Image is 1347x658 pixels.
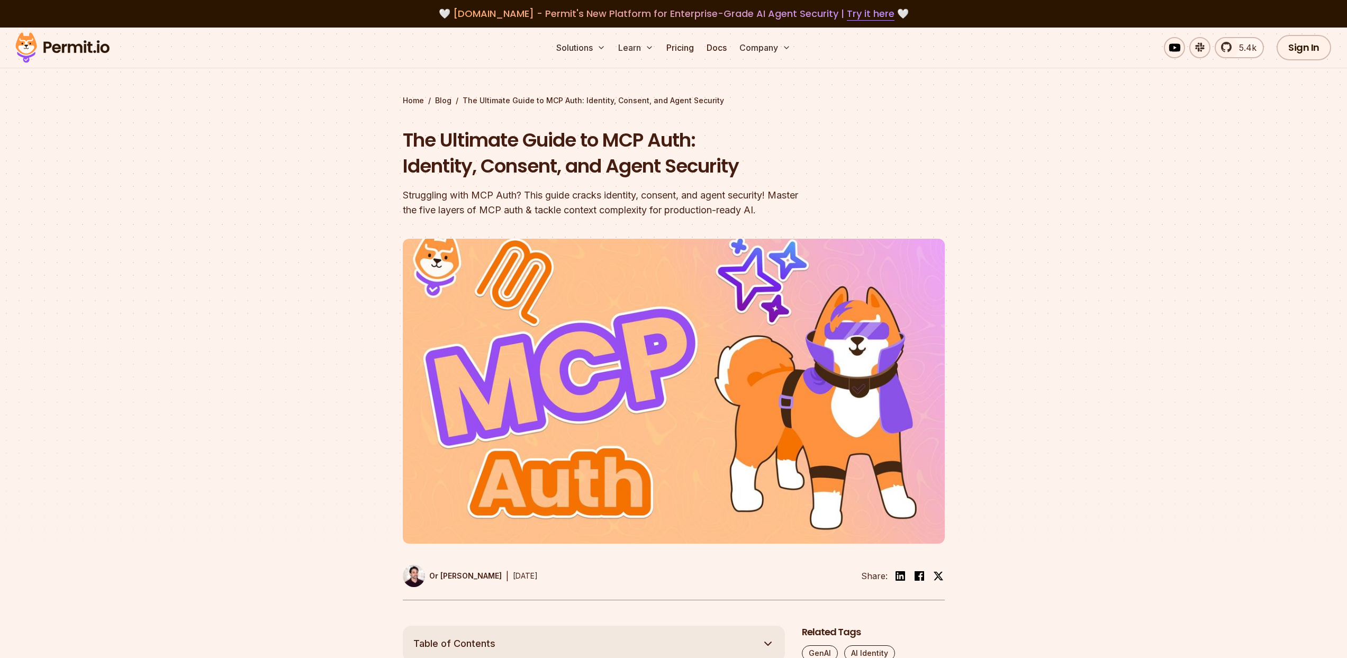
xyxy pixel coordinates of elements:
[1215,37,1264,58] a: 5.4k
[702,37,731,58] a: Docs
[894,570,907,582] img: linkedin
[403,127,809,179] h1: The Ultimate Guide to MCP Auth: Identity, Consent, and Agent Security
[614,37,658,58] button: Learn
[403,565,425,587] img: Or Weis
[403,95,424,106] a: Home
[933,571,944,581] img: twitter
[25,6,1322,21] div: 🤍 🤍
[403,565,502,587] a: Or [PERSON_NAME]
[11,30,114,66] img: Permit logo
[429,571,502,581] p: Or [PERSON_NAME]
[1277,35,1331,60] a: Sign In
[413,636,495,651] span: Table of Contents
[802,626,945,639] h2: Related Tags
[453,7,894,20] span: [DOMAIN_NAME] - Permit's New Platform for Enterprise-Grade AI Agent Security |
[506,570,509,582] div: |
[1233,41,1256,54] span: 5.4k
[403,188,809,218] div: Struggling with MCP Auth? This guide cracks identity, consent, and agent security! Master the fiv...
[403,95,945,106] div: / /
[861,570,888,582] li: Share:
[403,239,945,544] img: The Ultimate Guide to MCP Auth: Identity, Consent, and Agent Security
[735,37,795,58] button: Company
[913,570,926,582] img: facebook
[435,95,451,106] a: Blog
[847,7,894,21] a: Try it here
[662,37,698,58] a: Pricing
[552,37,610,58] button: Solutions
[513,571,538,580] time: [DATE]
